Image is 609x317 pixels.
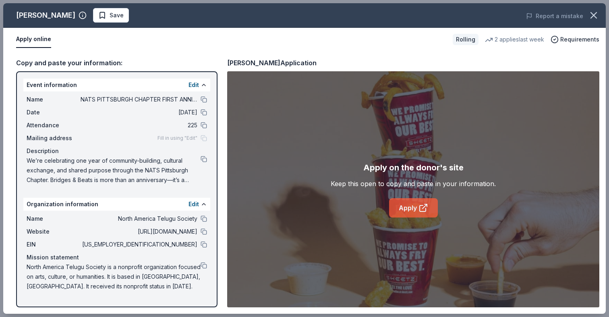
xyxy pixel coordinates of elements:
span: North America Telugu Society is a nonprofit organization focused on arts, culture, or humanities.... [27,262,201,291]
a: Apply [389,198,438,218]
span: Name [27,214,81,224]
span: Name [27,95,81,104]
button: Edit [188,199,199,209]
div: Description [27,146,207,156]
button: Requirements [551,35,599,44]
div: Event information [23,79,210,91]
span: [URL][DOMAIN_NAME] [81,227,197,236]
div: [PERSON_NAME] Application [227,58,317,68]
div: Copy and paste your information: [16,58,217,68]
button: Apply online [16,31,51,48]
div: Rolling [453,34,478,45]
div: Apply on the donor's site [363,161,464,174]
span: Website [27,227,81,236]
span: Fill in using "Edit" [157,135,197,141]
span: NATS PITTSBURGH CHAPTER FIRST ANNIVERSARY [81,95,197,104]
div: Mission statement [27,253,207,262]
span: North America Telugu Society [81,214,197,224]
button: Save [93,8,129,23]
span: 225 [81,120,197,130]
div: 2 applies last week [485,35,544,44]
span: [US_EMPLOYER_IDENTIFICATION_NUMBER] [81,240,197,249]
div: Keep this open to copy and paste in your information. [331,179,496,189]
span: Date [27,108,81,117]
button: Edit [188,80,199,90]
div: Organization information [23,198,210,211]
span: [DATE] [81,108,197,117]
button: Report a mistake [526,11,583,21]
span: Save [110,10,124,20]
span: We’re celebrating one year of community-building, cultural exchange, and shared purpose through t... [27,156,201,185]
div: [PERSON_NAME] [16,9,75,22]
span: Attendance [27,120,81,130]
span: EIN [27,240,81,249]
span: Requirements [560,35,599,44]
span: Mailing address [27,133,81,143]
